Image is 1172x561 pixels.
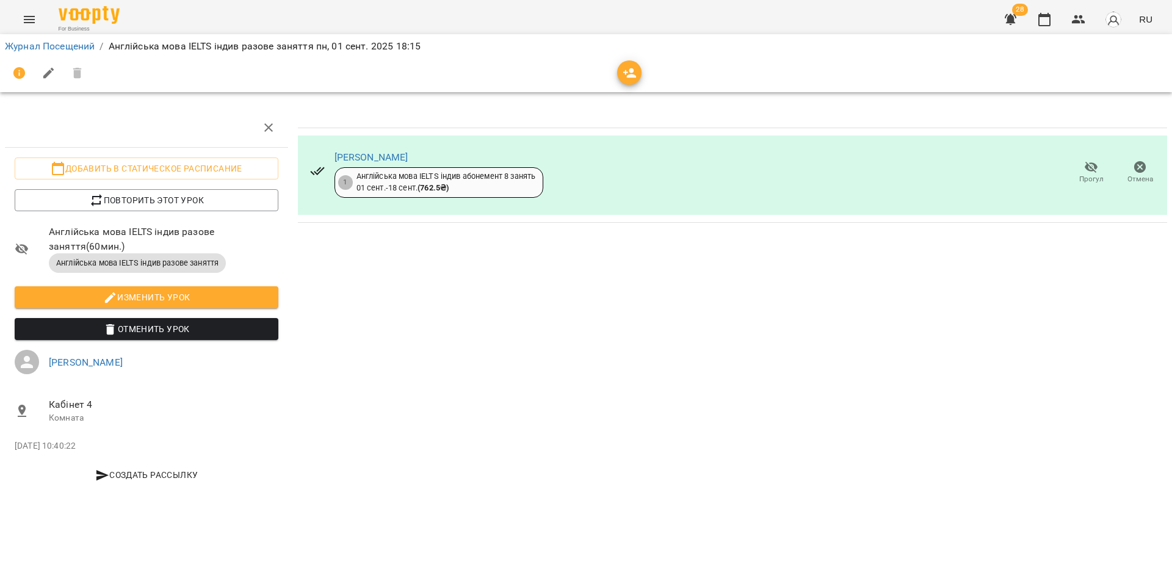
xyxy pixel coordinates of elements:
span: RU [1139,13,1152,26]
span: For Business [59,25,120,33]
div: 1 [338,175,353,190]
img: Voopty Logo [59,6,120,24]
span: Англійська мова IELTS індив разове заняття ( 60 мин. ) [49,225,278,253]
a: Журнал Посещений [5,40,95,52]
span: Изменить урок [24,290,269,305]
button: Отменить Урок [15,318,278,340]
span: Отменить Урок [24,322,269,336]
button: Добавить в статическое расписание [15,157,278,179]
p: [DATE] 10:40:22 [15,440,278,452]
span: Прогул [1079,174,1104,184]
button: Создать рассылку [15,464,278,486]
button: Отмена [1116,156,1165,190]
button: RU [1134,8,1157,31]
button: Прогул [1067,156,1116,190]
button: Menu [15,5,44,34]
span: 28 [1012,4,1028,16]
span: Англійська мова IELTS індив разове заняття [49,258,226,269]
span: Отмена [1127,174,1153,184]
button: Повторить этот урок [15,189,278,211]
a: [PERSON_NAME] [49,357,123,368]
button: Изменить урок [15,286,278,308]
nav: breadcrumb [5,39,1167,54]
span: Создать рассылку [20,468,273,482]
p: Англійська мова IELTS індив разове заняття пн, 01 сент. 2025 18:15 [109,39,421,54]
span: Повторить этот урок [24,193,269,208]
span: Добавить в статическое расписание [24,161,269,176]
div: Англійська мова IELTS індив абонемент 8 занять 01 сент. - 18 сент. [356,171,536,194]
li: / [99,39,103,54]
b: ( 762.5 ₴ ) [418,183,449,192]
span: Кабінет 4 [49,397,278,412]
p: Комната [49,412,278,424]
img: avatar_s.png [1105,11,1122,28]
a: [PERSON_NAME] [335,151,408,163]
